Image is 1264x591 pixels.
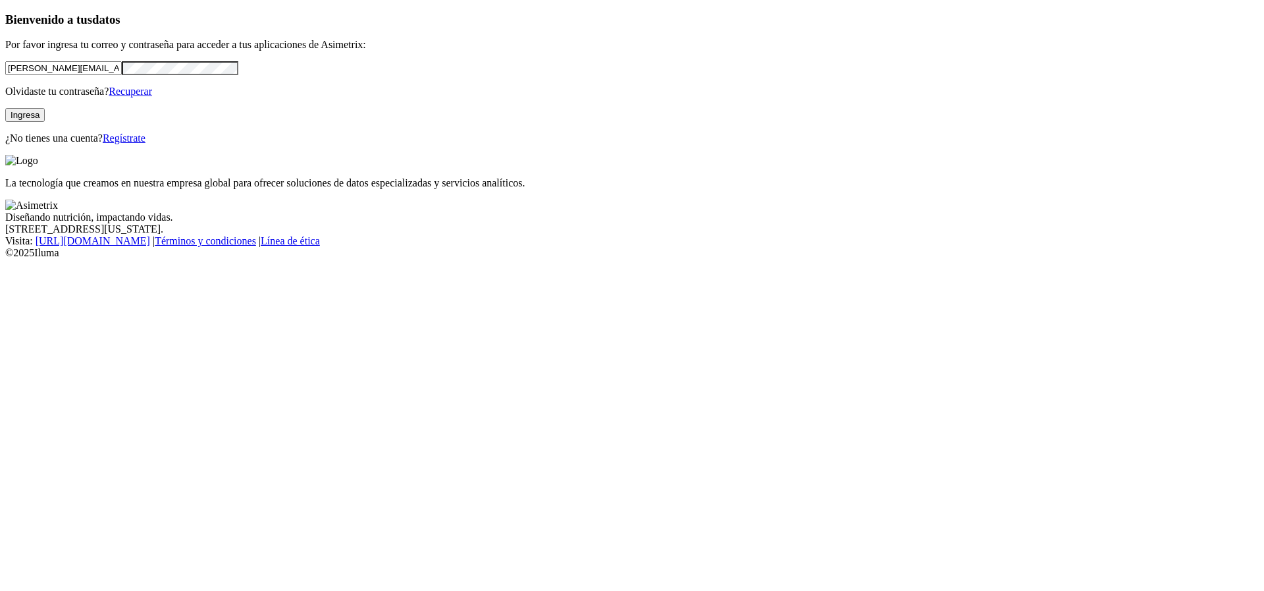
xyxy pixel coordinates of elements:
span: datos [92,13,120,26]
input: Tu correo [5,61,122,75]
p: La tecnología que creamos en nuestra empresa global para ofrecer soluciones de datos especializad... [5,177,1259,189]
div: [STREET_ADDRESS][US_STATE]. [5,223,1259,235]
img: Logo [5,155,38,167]
p: Por favor ingresa tu correo y contraseña para acceder a tus aplicaciones de Asimetrix: [5,39,1259,51]
a: Regístrate [103,132,145,144]
a: Línea de ética [261,235,320,246]
p: ¿No tienes una cuenta? [5,132,1259,144]
p: Olvidaste tu contraseña? [5,86,1259,98]
a: [URL][DOMAIN_NAME] [36,235,150,246]
h3: Bienvenido a tus [5,13,1259,27]
button: Ingresa [5,108,45,122]
div: Diseñando nutrición, impactando vidas. [5,211,1259,223]
img: Asimetrix [5,200,58,211]
div: © 2025 Iluma [5,247,1259,259]
a: Términos y condiciones [155,235,256,246]
div: Visita : | | [5,235,1259,247]
a: Recuperar [109,86,152,97]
